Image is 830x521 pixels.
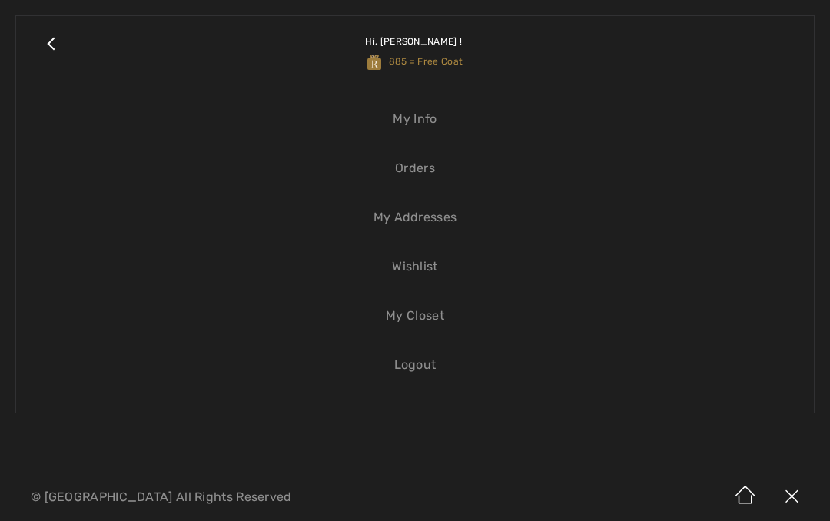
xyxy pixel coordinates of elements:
[32,201,798,234] a: My Addresses
[365,36,462,47] span: Hi, [PERSON_NAME] !
[32,348,798,382] a: Logout
[32,102,798,136] a: My Info
[367,56,463,67] span: 885 = Free Coat
[722,473,769,521] img: Home
[32,299,798,333] a: My Closet
[32,151,798,185] a: Orders
[32,250,798,284] a: Wishlist
[31,492,488,503] p: © [GEOGRAPHIC_DATA] All Rights Reserved
[769,473,815,521] img: X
